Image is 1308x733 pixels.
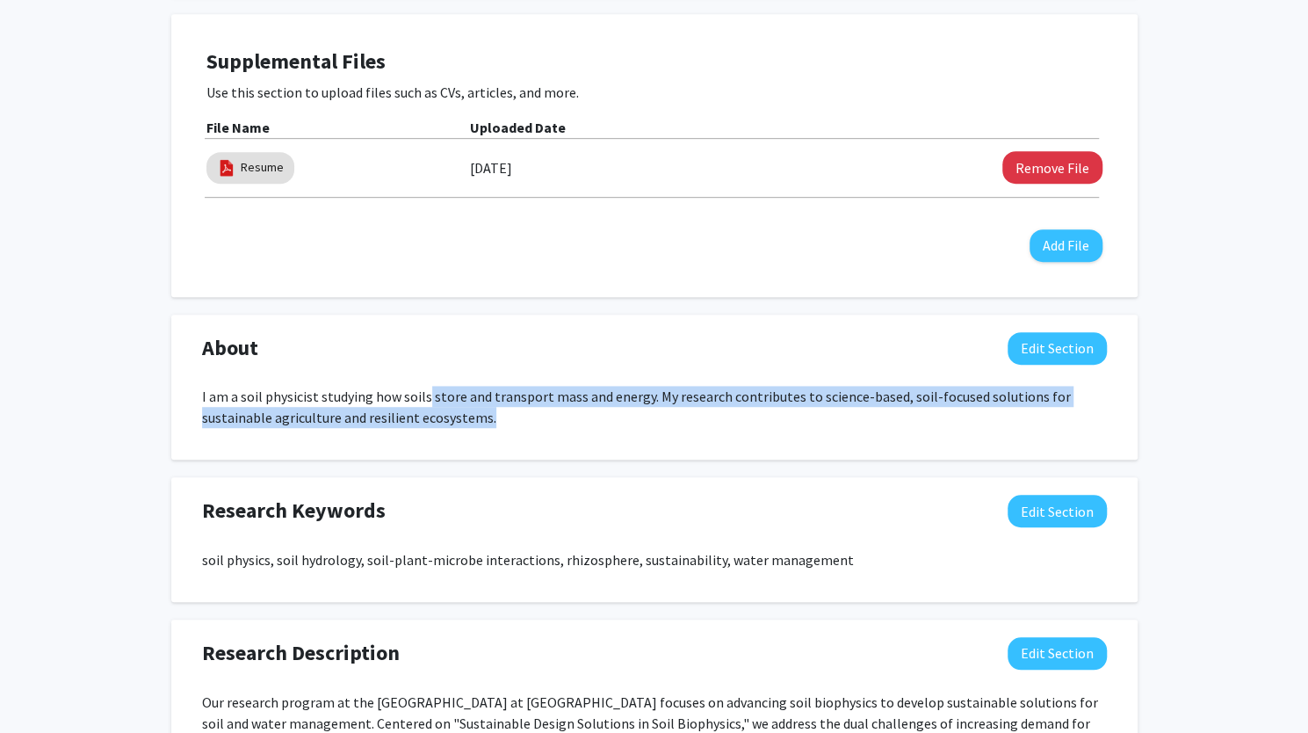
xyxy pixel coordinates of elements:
[13,654,75,720] iframe: Chat
[1030,229,1102,262] button: Add File
[1008,637,1107,670] button: Edit Research Description
[206,49,1102,75] h4: Supplemental Files
[206,82,1102,103] p: Use this section to upload files such as CVs, articles, and more.
[470,119,566,136] b: Uploaded Date
[202,386,1107,428] p: I am a soil physicist studying how soils store and transport mass and energy. My research contrib...
[1002,151,1102,184] button: Remove Resume File
[1008,332,1107,365] button: Edit About
[202,495,386,526] span: Research Keywords
[202,549,1107,570] p: soil physics, soil hydrology, soil-plant-microbe interactions, rhizosphere, sustainability, water...
[470,153,512,183] label: [DATE]
[1008,495,1107,527] button: Edit Research Keywords
[202,332,258,364] span: About
[202,637,400,669] span: Research Description
[217,158,236,178] img: pdf_icon.png
[206,119,270,136] b: File Name
[241,158,284,177] a: Resume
